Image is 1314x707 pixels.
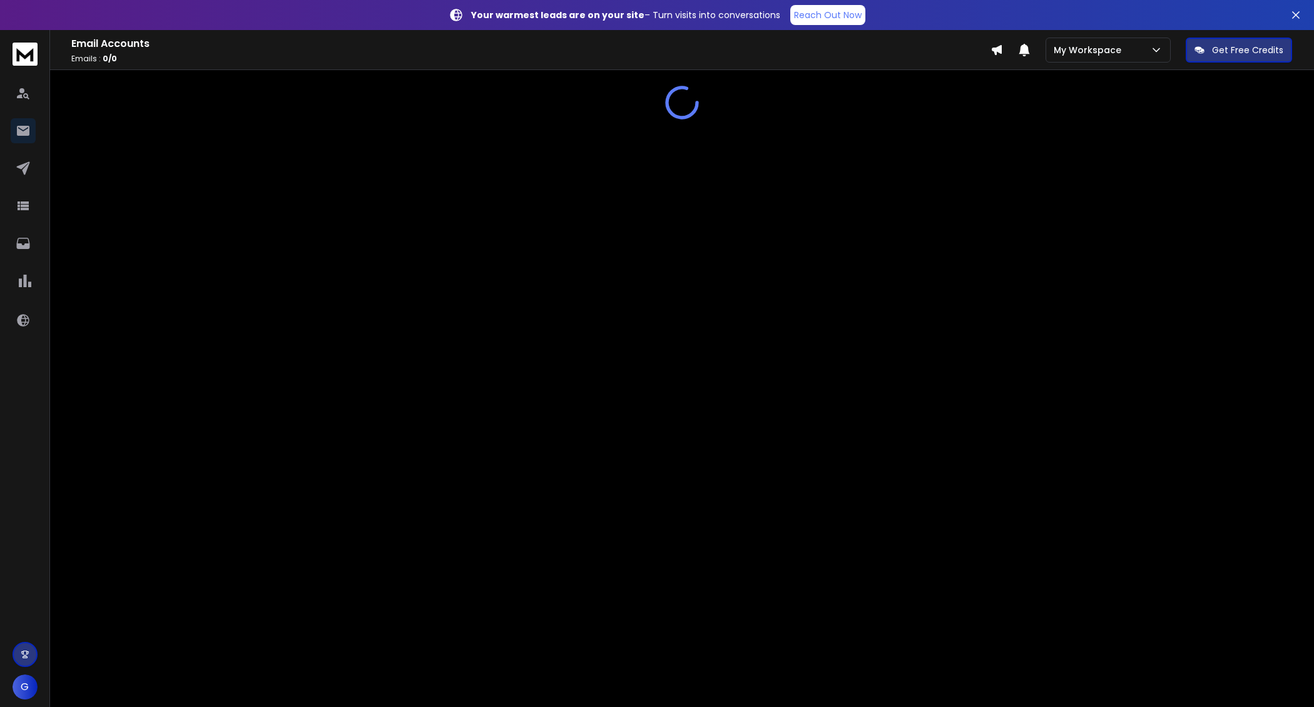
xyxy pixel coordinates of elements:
button: G [13,674,38,699]
p: – Turn visits into conversations [471,9,780,21]
p: Get Free Credits [1212,44,1283,56]
p: Reach Out Now [794,9,862,21]
span: 0 / 0 [103,53,117,64]
h1: Email Accounts [71,36,991,51]
a: Reach Out Now [790,5,865,25]
strong: Your warmest leads are on your site [471,9,644,21]
img: logo [13,43,38,66]
button: Get Free Credits [1186,38,1292,63]
p: Emails : [71,54,991,64]
p: My Workspace [1054,44,1126,56]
